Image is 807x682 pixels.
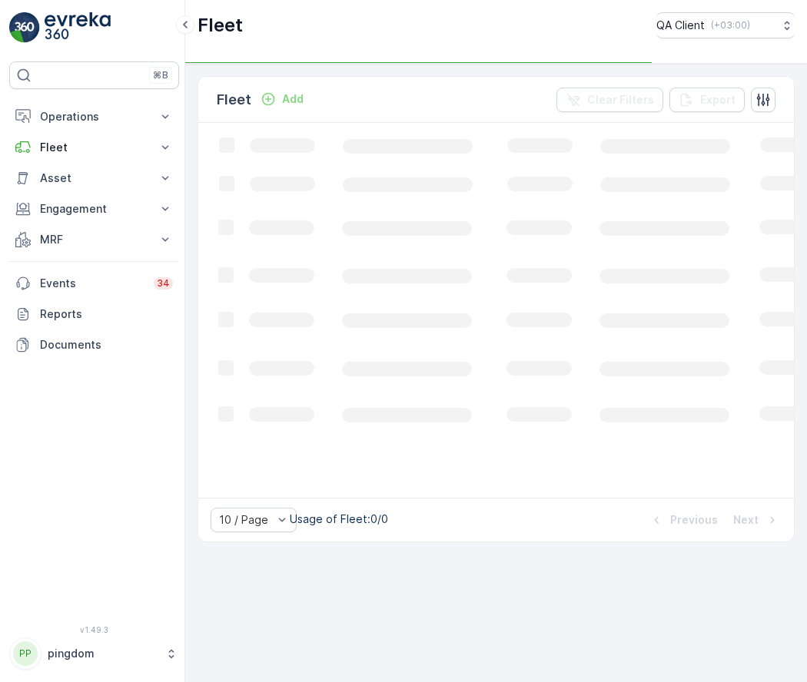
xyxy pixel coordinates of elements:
[587,92,654,108] p: Clear Filters
[217,89,251,111] p: Fleet
[556,88,663,112] button: Clear Filters
[157,277,170,290] p: 34
[9,224,179,255] button: MRF
[40,337,173,353] p: Documents
[9,625,179,634] span: v 1.49.3
[40,306,173,322] p: Reports
[254,90,310,108] button: Add
[732,511,782,529] button: Next
[198,13,243,38] p: Fleet
[45,12,111,43] img: logo_light-DOdMpM7g.png
[9,163,179,194] button: Asset
[656,18,705,33] p: QA Client
[40,140,148,155] p: Fleet
[647,511,719,529] button: Previous
[669,88,745,112] button: Export
[9,637,179,670] button: PPpingdom
[700,92,736,108] p: Export
[670,512,718,528] p: Previous
[290,511,388,527] p: Usage of Fleet : 0/0
[40,201,148,217] p: Engagement
[9,12,40,43] img: logo
[13,641,38,666] div: PP
[711,19,750,31] p: ( +03:00 )
[40,109,148,124] p: Operations
[9,329,179,360] a: Documents
[656,12,795,38] button: QA Client(+03:00)
[9,132,179,163] button: Fleet
[733,512,759,528] p: Next
[282,91,304,107] p: Add
[40,276,144,291] p: Events
[153,69,168,81] p: ⌘B
[40,232,148,247] p: MRF
[40,170,148,186] p: Asset
[9,299,179,329] a: Reports
[9,268,179,299] a: Events34
[48,646,158,661] p: pingdom
[9,194,179,224] button: Engagement
[9,101,179,132] button: Operations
